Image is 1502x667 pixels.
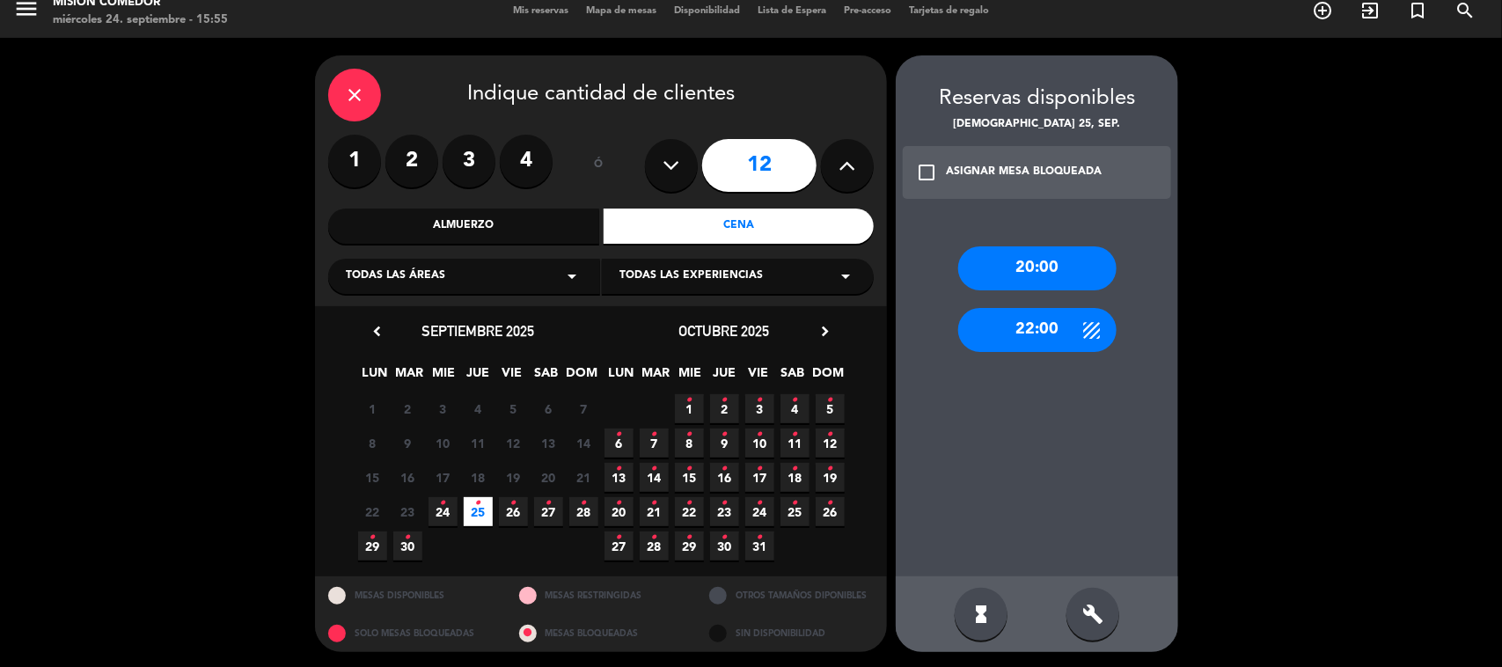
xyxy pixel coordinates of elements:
[429,463,458,492] span: 17
[710,429,739,458] span: 9
[686,489,692,517] i: •
[405,524,411,552] i: •
[504,6,577,16] span: Mis reservas
[722,386,728,414] i: •
[816,322,834,341] i: chevron_right
[696,614,887,652] div: SIN DISPONIBILIDAD
[500,135,553,187] label: 4
[604,429,634,458] span: 6
[686,386,692,414] i: •
[651,421,657,449] i: •
[946,164,1102,181] div: ASIGNAR MESA BLOQUEADA
[675,429,704,458] span: 8
[569,429,598,458] span: 14
[749,6,835,16] span: Lista de Espera
[958,308,1117,352] div: 22:00
[641,363,670,392] span: MAR
[816,429,845,458] span: 12
[370,524,376,552] i: •
[816,497,845,526] span: 26
[792,455,798,483] i: •
[393,394,422,423] span: 2
[328,209,599,244] div: Almuerzo
[722,524,728,552] i: •
[710,531,739,561] span: 30
[792,421,798,449] i: •
[971,604,992,625] i: hourglass_full
[464,429,493,458] span: 11
[534,429,563,458] span: 13
[532,363,561,392] span: SAB
[393,497,422,526] span: 23
[710,394,739,423] span: 2
[534,463,563,492] span: 20
[792,489,798,517] i: •
[780,429,810,458] span: 11
[346,268,445,285] span: Todas las áreas
[675,394,704,423] span: 1
[675,463,704,492] span: 15
[745,429,774,458] span: 10
[358,531,387,561] span: 29
[616,421,622,449] i: •
[1082,604,1103,625] i: build
[464,394,493,423] span: 4
[464,463,493,492] span: 18
[393,463,422,492] span: 16
[475,489,481,517] i: •
[499,463,528,492] span: 19
[757,489,763,517] i: •
[464,497,493,526] span: 25
[827,386,833,414] i: •
[604,463,634,492] span: 13
[780,394,810,423] span: 4
[640,463,669,492] span: 14
[780,497,810,526] span: 25
[745,497,774,526] span: 24
[835,6,900,16] span: Pre-acceso
[358,497,387,526] span: 22
[710,497,739,526] span: 23
[577,6,665,16] span: Mapa de mesas
[640,531,669,561] span: 28
[534,394,563,423] span: 6
[464,363,493,392] span: JUE
[569,497,598,526] span: 28
[676,363,705,392] span: MIE
[900,6,998,16] span: Tarjetas de regalo
[722,489,728,517] i: •
[696,576,887,614] div: OTROS TAMAÑOS DIPONIBLES
[616,455,622,483] i: •
[395,363,424,392] span: MAR
[499,394,528,423] span: 5
[604,497,634,526] span: 20
[421,322,534,340] span: septiembre 2025
[53,11,228,29] div: miércoles 24. septiembre - 15:55
[722,421,728,449] i: •
[710,463,739,492] span: 16
[569,394,598,423] span: 7
[816,463,845,492] span: 19
[686,421,692,449] i: •
[546,489,552,517] i: •
[429,394,458,423] span: 3
[344,84,365,106] i: close
[607,363,636,392] span: LUN
[744,363,773,392] span: VIE
[916,162,937,183] i: check_box_outline_blank
[679,322,770,340] span: octubre 2025
[315,576,506,614] div: MESAS DISPONIBLES
[779,363,808,392] span: SAB
[651,489,657,517] i: •
[361,363,390,392] span: LUN
[429,363,458,392] span: MIE
[616,489,622,517] i: •
[745,394,774,423] span: 3
[722,455,728,483] i: •
[567,363,596,392] span: DOM
[827,489,833,517] i: •
[757,524,763,552] i: •
[604,531,634,561] span: 27
[561,266,582,287] i: arrow_drop_down
[499,497,528,526] span: 26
